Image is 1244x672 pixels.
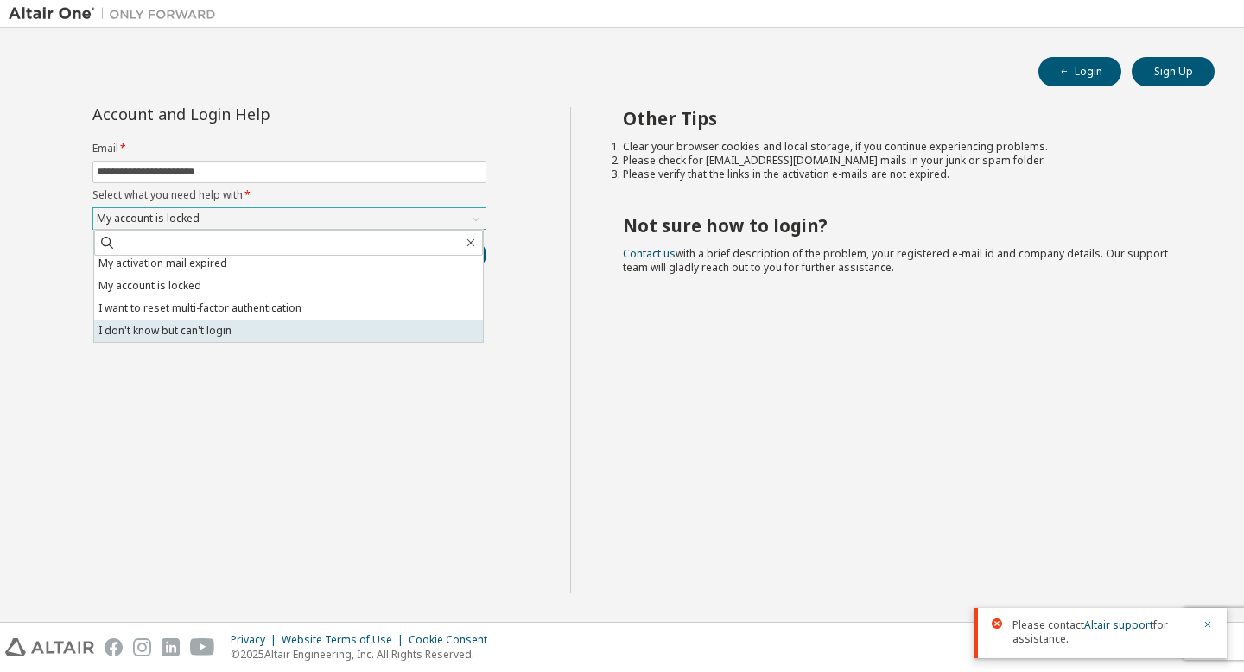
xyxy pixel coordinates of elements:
[623,214,1184,237] h2: Not sure how to login?
[1084,618,1153,632] a: Altair support
[93,208,486,229] div: My account is locked
[409,633,498,647] div: Cookie Consent
[92,142,486,155] label: Email
[9,5,225,22] img: Altair One
[5,638,94,656] img: altair_logo.svg
[94,209,202,228] div: My account is locked
[231,647,498,662] p: © 2025 Altair Engineering, Inc. All Rights Reserved.
[282,633,409,647] div: Website Terms of Use
[105,638,123,656] img: facebook.svg
[162,638,180,656] img: linkedin.svg
[623,140,1184,154] li: Clear your browser cookies and local storage, if you continue experiencing problems.
[92,107,408,121] div: Account and Login Help
[190,638,215,656] img: youtube.svg
[1012,618,1192,646] span: Please contact for assistance.
[623,168,1184,181] li: Please verify that the links in the activation e-mails are not expired.
[92,188,486,202] label: Select what you need help with
[623,107,1184,130] h2: Other Tips
[623,246,1168,275] span: with a brief description of the problem, your registered e-mail id and company details. Our suppo...
[623,246,676,261] a: Contact us
[133,638,151,656] img: instagram.svg
[1038,57,1121,86] button: Login
[1132,57,1215,86] button: Sign Up
[94,252,483,275] li: My activation mail expired
[623,154,1184,168] li: Please check for [EMAIL_ADDRESS][DOMAIN_NAME] mails in your junk or spam folder.
[231,633,282,647] div: Privacy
